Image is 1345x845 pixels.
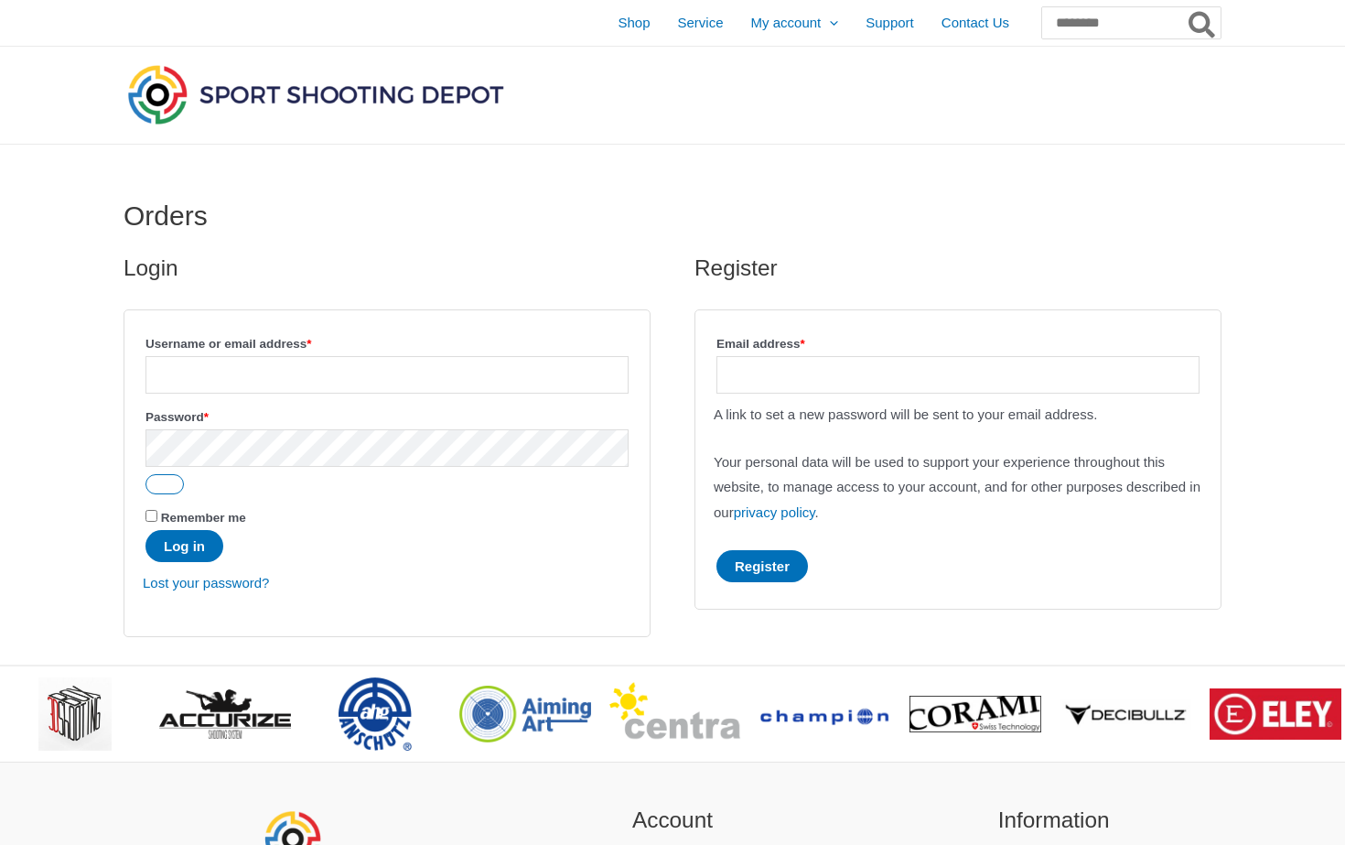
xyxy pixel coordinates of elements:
[145,510,157,522] input: Remember me
[143,575,269,590] a: Lost your password?
[714,450,1202,526] p: Your personal data will be used to support your experience throughout this website, to manage acc...
[145,530,223,562] button: Log in
[716,331,1200,356] label: Email address
[124,200,1221,233] h1: Orders
[124,60,508,128] img: Sport Shooting Depot
[124,254,651,283] h2: Login
[145,405,629,429] label: Password
[1210,688,1341,740] img: brand logo
[694,254,1221,283] h2: Register
[145,331,629,356] label: Username or email address
[145,474,184,494] button: Show password
[714,402,1202,428] p: A link to set a new password will be sent to your email address.
[1185,7,1221,38] button: Search
[734,504,815,520] a: privacy policy
[161,511,246,525] span: Remember me
[505,804,841,838] h2: Account
[716,550,808,582] button: Register
[886,804,1221,838] h2: Information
